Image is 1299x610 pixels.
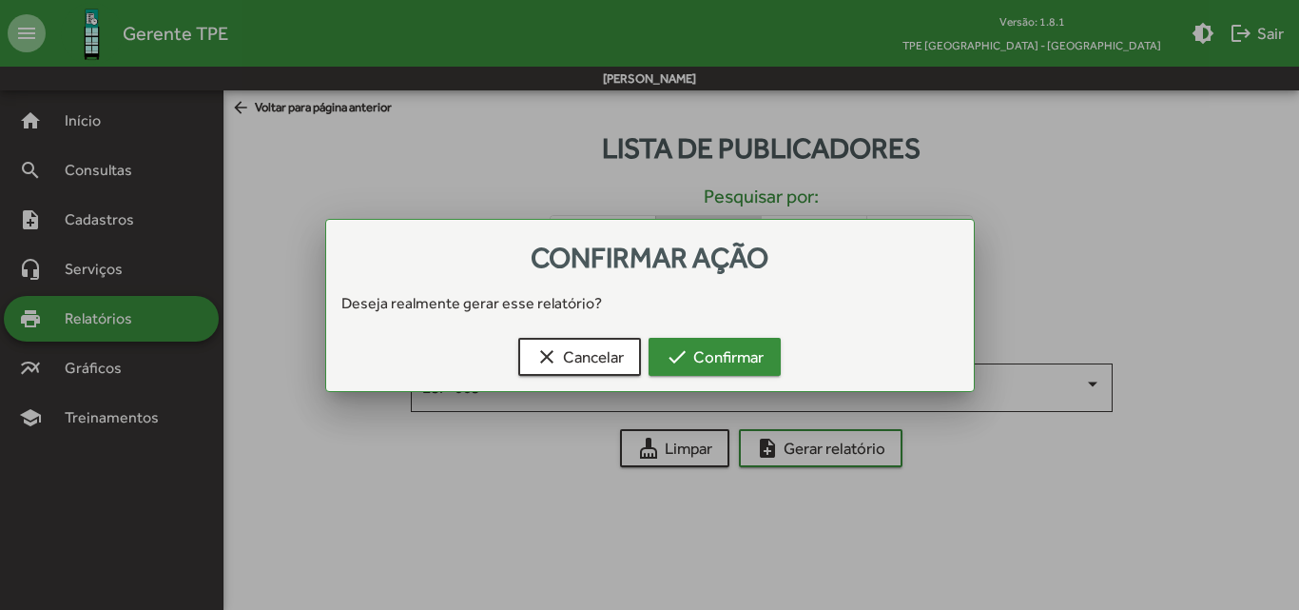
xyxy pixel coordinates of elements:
button: Confirmar [649,338,781,376]
button: Cancelar [518,338,641,376]
mat-icon: check [666,345,688,368]
span: Cancelar [535,340,624,374]
span: Confirmar ação [531,241,768,274]
mat-icon: clear [535,345,558,368]
span: Confirmar [666,340,764,374]
div: Deseja realmente gerar esse relatório? [326,292,974,315]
